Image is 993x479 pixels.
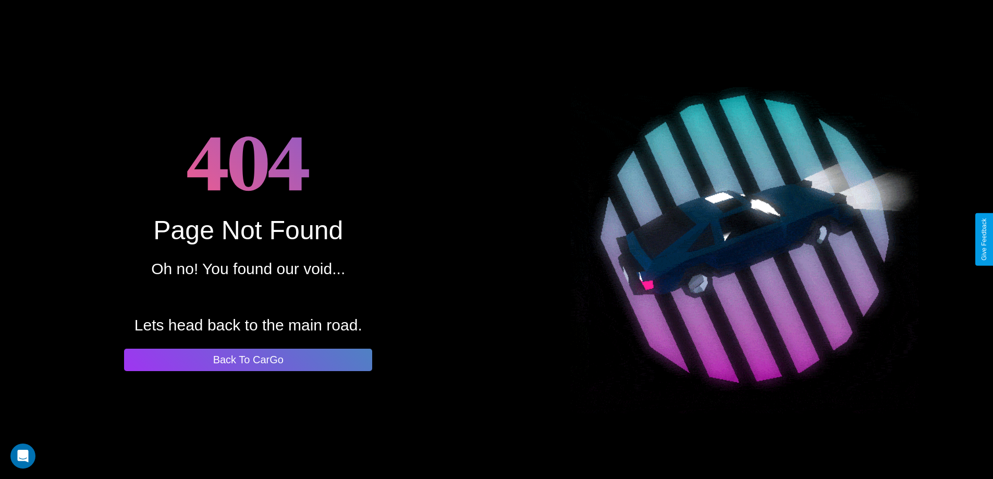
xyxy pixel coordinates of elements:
[980,218,988,261] div: Give Feedback
[134,255,362,339] p: Oh no! You found our void... Lets head back to the main road.
[187,108,310,215] h1: 404
[571,66,918,413] img: spinning car
[124,349,372,371] button: Back To CarGo
[153,215,343,245] div: Page Not Found
[10,444,35,469] div: Open Intercom Messenger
